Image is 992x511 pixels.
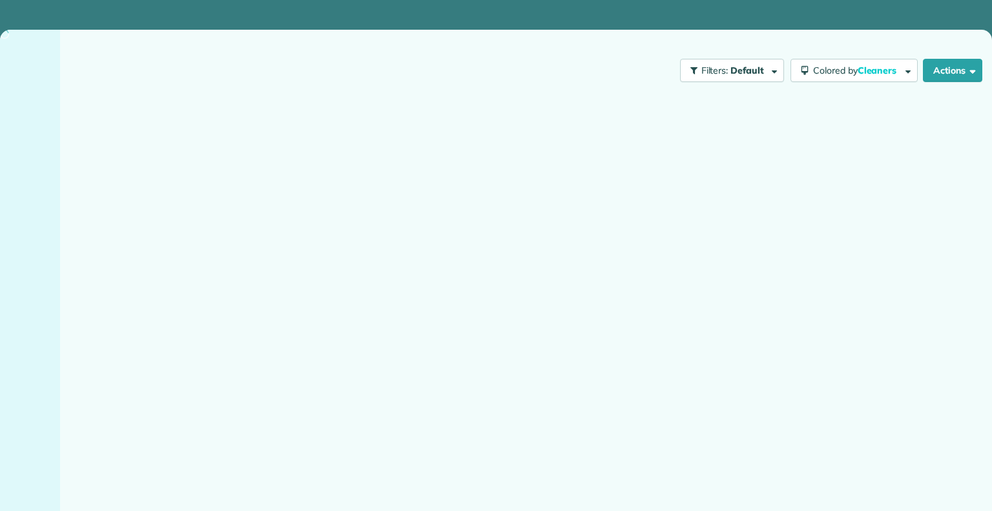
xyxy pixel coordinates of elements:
[730,65,765,76] span: Default
[813,65,901,76] span: Colored by
[858,65,899,76] span: Cleaners
[923,59,982,82] button: Actions
[680,59,784,82] button: Filters: Default
[674,59,784,82] a: Filters: Default
[790,59,918,82] button: Colored byCleaners
[701,65,728,76] span: Filters:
